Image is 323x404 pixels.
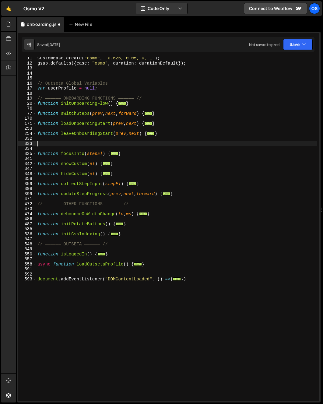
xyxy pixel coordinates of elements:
div: 16 [18,81,36,86]
span: ... [139,212,147,215]
div: 15 [18,76,36,81]
div: 254 [18,131,36,136]
div: 535 [18,227,36,232]
div: onboarding.js [27,21,57,27]
div: 592 [18,272,36,277]
div: 547 [18,237,36,242]
div: 359 [18,181,36,187]
div: 170 [18,116,36,121]
div: 333 [18,141,36,146]
div: 548 [18,242,36,247]
div: 557 [18,257,36,262]
div: 11 [18,56,36,61]
div: 18 [18,91,36,96]
div: 536 [18,232,36,237]
div: 253 [18,126,36,131]
span: ... [118,101,126,105]
div: 486 [18,216,36,222]
button: Save [283,39,313,50]
div: 171 [18,121,36,126]
div: Osmo V2 [23,5,44,12]
span: ... [147,132,155,135]
div: 341 [18,156,36,161]
div: New File [69,21,94,27]
div: 558 [18,262,36,267]
div: 335 [18,151,36,156]
a: Os [309,3,320,14]
div: 332 [18,136,36,141]
span: ... [116,222,124,225]
div: 77 [18,111,36,116]
span: ... [163,192,170,195]
div: 342 [18,161,36,167]
div: 549 [18,247,36,252]
div: 487 [18,222,36,227]
div: 399 [18,191,36,197]
div: 14 [18,71,36,76]
span: ... [103,172,111,175]
span: ... [134,262,142,265]
a: 🤙 [1,1,16,16]
div: 12 [18,61,36,66]
div: 348 [18,171,36,177]
div: 550 [18,252,36,257]
span: ... [111,232,118,235]
span: ... [97,252,105,255]
span: ... [173,277,181,281]
div: 17 [18,86,36,91]
div: [DATE] [48,42,60,47]
div: 334 [18,146,36,151]
span: ... [111,152,118,155]
div: 358 [18,176,36,181]
div: Saved [37,42,60,47]
div: 593 [18,277,36,282]
span: ... [144,111,152,115]
div: 20 [18,101,36,106]
div: 471 [18,196,36,202]
div: 76 [18,106,36,111]
div: 474 [18,212,36,217]
div: 398 [18,186,36,191]
div: 472 [18,202,36,207]
div: 13 [18,66,36,71]
div: 473 [18,206,36,212]
div: 19 [18,96,36,101]
button: Code Only [136,3,187,14]
div: 591 [18,267,36,272]
span: ... [144,121,152,125]
a: Connect to Webflow [244,3,307,14]
div: Not saved to prod [249,42,279,47]
div: 347 [18,166,36,171]
span: ... [129,182,137,185]
span: ... [103,162,111,165]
